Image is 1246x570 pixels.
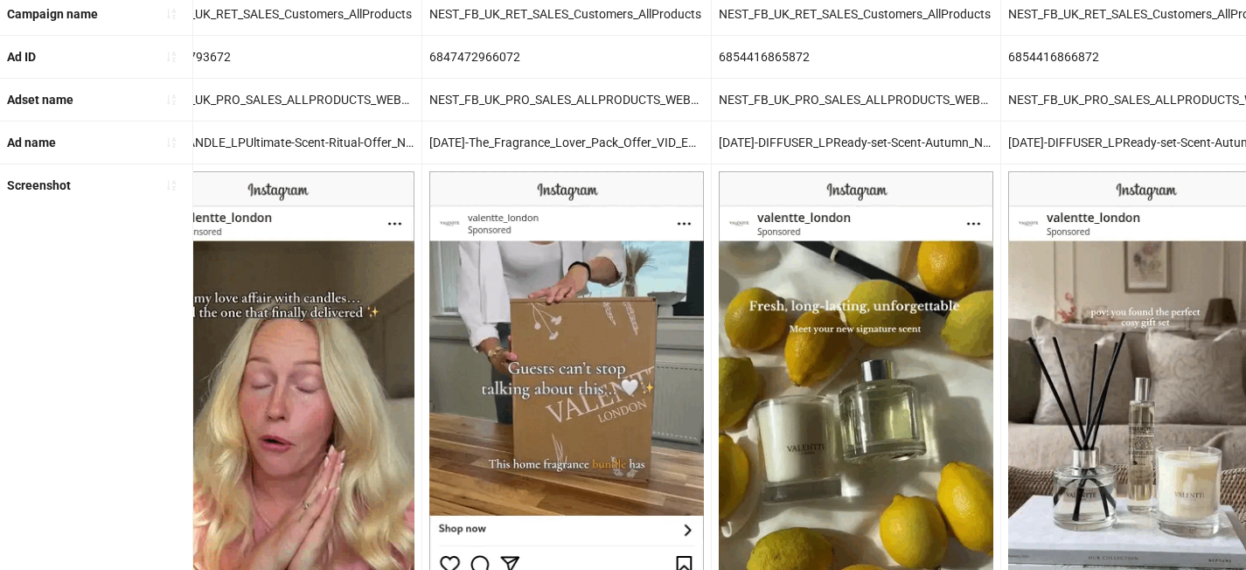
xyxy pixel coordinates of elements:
div: [DATE]-CANDLE_LPUltimate-Scent-Ritual-Offer_Nest-Studio-Creative-UGC-Savannah-Brand-Storytelling-... [133,122,421,163]
span: sort-ascending [165,179,178,191]
b: Adset name [7,93,73,107]
div: NEST_FB_UK_PRO_SALES_ALLPRODUCTS_WEBSITEVISITORS_Existing_LapseCustomers_A+_ALLG_18-65_21082025 [133,79,421,121]
b: Ad ID [7,50,36,64]
div: 6855588793672 [133,36,421,78]
span: sort-ascending [165,51,178,63]
div: 6847472966072 [422,36,711,78]
div: [DATE]-DIFFUSER_LPReady-set-Scent-Autumn_Nest-Studio-Creative-UGC-Eungee-Scent-Story_Human&Produc... [712,122,1000,163]
span: sort-ascending [165,136,178,149]
b: Campaign name [7,7,98,21]
b: Ad name [7,136,56,149]
div: NEST_FB_UK_PRO_SALES_ALLPRODUCTS_WEBSITEVISITORS_Existing_LapseCustomers_A+_ALLG_18-65_21082025 [422,79,711,121]
div: [DATE]-The_Fragrance_Lover_Pack_Offer_VID_EN_VID_PP_19082025_ALLG_CC_SC3_None_ - Copy [422,122,711,163]
b: Screenshot [7,178,71,192]
div: 6854416865872 [712,36,1000,78]
span: sort-ascending [165,94,178,106]
div: NEST_FB_UK_PRO_SALES_ALLPRODUCTS_WEBSITEVISITORS_Existing_LapseCustomers_A+_ALLG_18-65_21082025 [712,79,1000,121]
span: sort-ascending [165,8,178,20]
